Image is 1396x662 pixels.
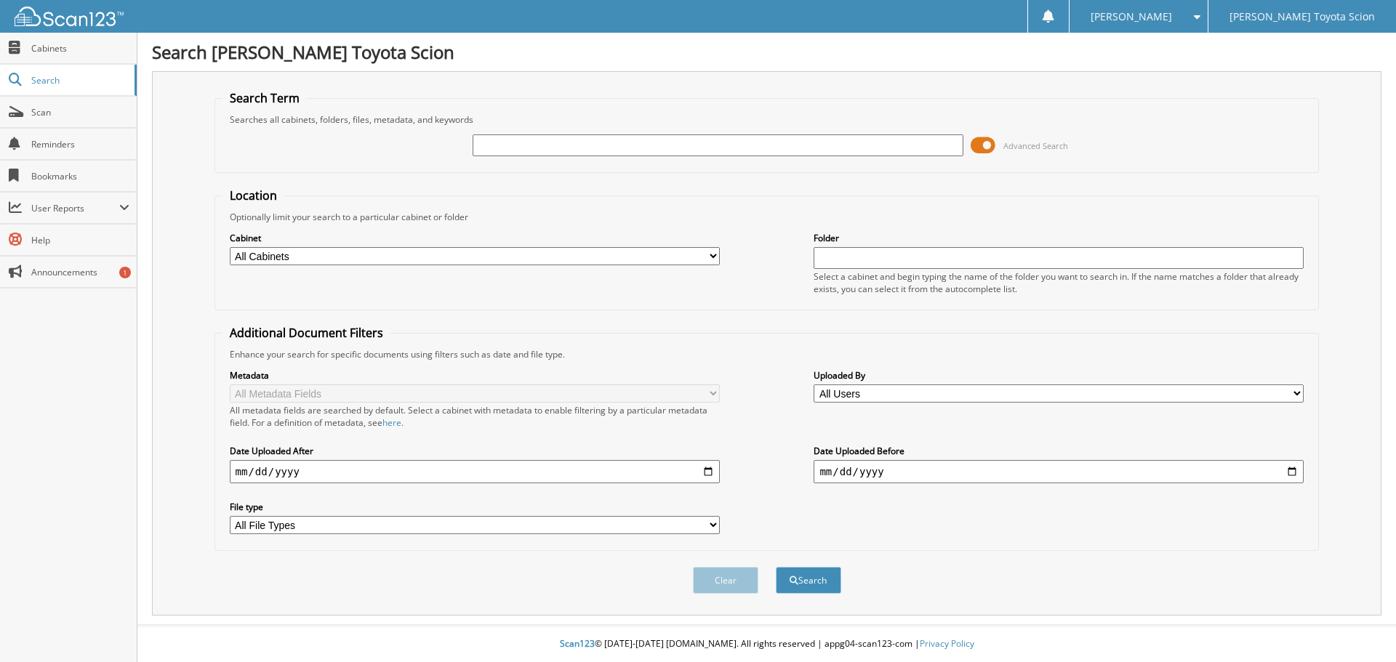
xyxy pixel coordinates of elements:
div: Enhance your search for specific documents using filters such as date and file type. [222,348,1312,360]
span: Help [31,234,129,246]
input: end [814,460,1304,483]
span: Scan123 [560,637,595,650]
label: Date Uploaded Before [814,445,1304,457]
div: 1 [119,267,131,278]
label: Cabinet [230,232,720,244]
button: Search [776,567,841,594]
span: Cabinets [31,42,129,55]
legend: Search Term [222,90,307,106]
legend: Additional Document Filters [222,325,390,341]
div: Searches all cabinets, folders, files, metadata, and keywords [222,113,1312,126]
legend: Location [222,187,284,203]
span: User Reports [31,202,119,214]
input: start [230,460,720,483]
span: Bookmarks [31,170,129,182]
span: Announcements [31,266,129,278]
label: Metadata [230,369,720,382]
label: Folder [814,232,1304,244]
div: Optionally limit your search to a particular cabinet or folder [222,211,1312,223]
div: © [DATE]-[DATE] [DOMAIN_NAME]. All rights reserved | appg04-scan123-com | [137,626,1396,662]
span: Reminders [31,138,129,150]
div: All metadata fields are searched by default. Select a cabinet with metadata to enable filtering b... [230,404,720,429]
label: File type [230,501,720,513]
div: Select a cabinet and begin typing the name of the folder you want to search in. If the name match... [814,270,1304,295]
a: Privacy Policy [920,637,974,650]
span: Scan [31,106,129,118]
label: Date Uploaded After [230,445,720,457]
span: [PERSON_NAME] Toyota Scion [1229,12,1375,21]
h1: Search [PERSON_NAME] Toyota Scion [152,40,1381,64]
span: [PERSON_NAME] [1091,12,1172,21]
label: Uploaded By [814,369,1304,382]
button: Clear [693,567,758,594]
span: Advanced Search [1003,140,1068,151]
a: here [382,416,401,429]
span: Search [31,74,127,86]
img: scan123-logo-white.svg [15,7,124,26]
